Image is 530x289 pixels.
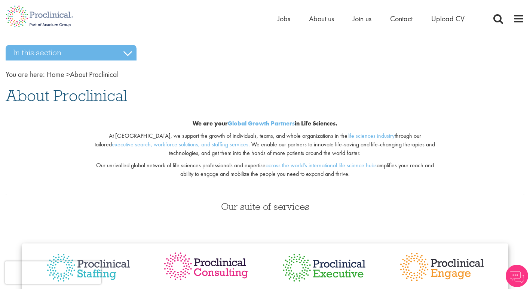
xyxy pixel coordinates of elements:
span: > [66,69,70,79]
span: About Proclinical [6,86,127,106]
img: Proclinical Executive [280,251,368,285]
a: Global Growth Partners [228,119,295,127]
span: You are here: [6,69,45,79]
b: We are your in Life Sciences. [193,119,337,127]
h3: In this section [6,45,137,60]
h3: Our suite of services [6,202,524,211]
a: breadcrumb link to Home [47,69,64,79]
a: Jobs [278,14,290,24]
a: life sciences industry [347,132,395,140]
a: executive search, workforce solutions, and staffing services [112,140,248,148]
span: About Proclinical [47,69,119,79]
p: Our unrivalled global network of life sciences professionals and expertise amplifies your reach a... [94,161,436,178]
img: Chatbot [506,265,528,287]
img: Proclinical Staffing [45,251,132,285]
a: across the world's international life science hubs [266,161,377,169]
a: Join us [353,14,371,24]
img: Proclinical Consulting [162,251,250,282]
img: Proclinical Engage [398,251,486,283]
a: About us [309,14,334,24]
iframe: reCAPTCHA [5,261,101,284]
a: Upload CV [431,14,465,24]
p: At [GEOGRAPHIC_DATA], we support the growth of individuals, teams, and whole organizations in the... [94,132,436,158]
a: Contact [390,14,413,24]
